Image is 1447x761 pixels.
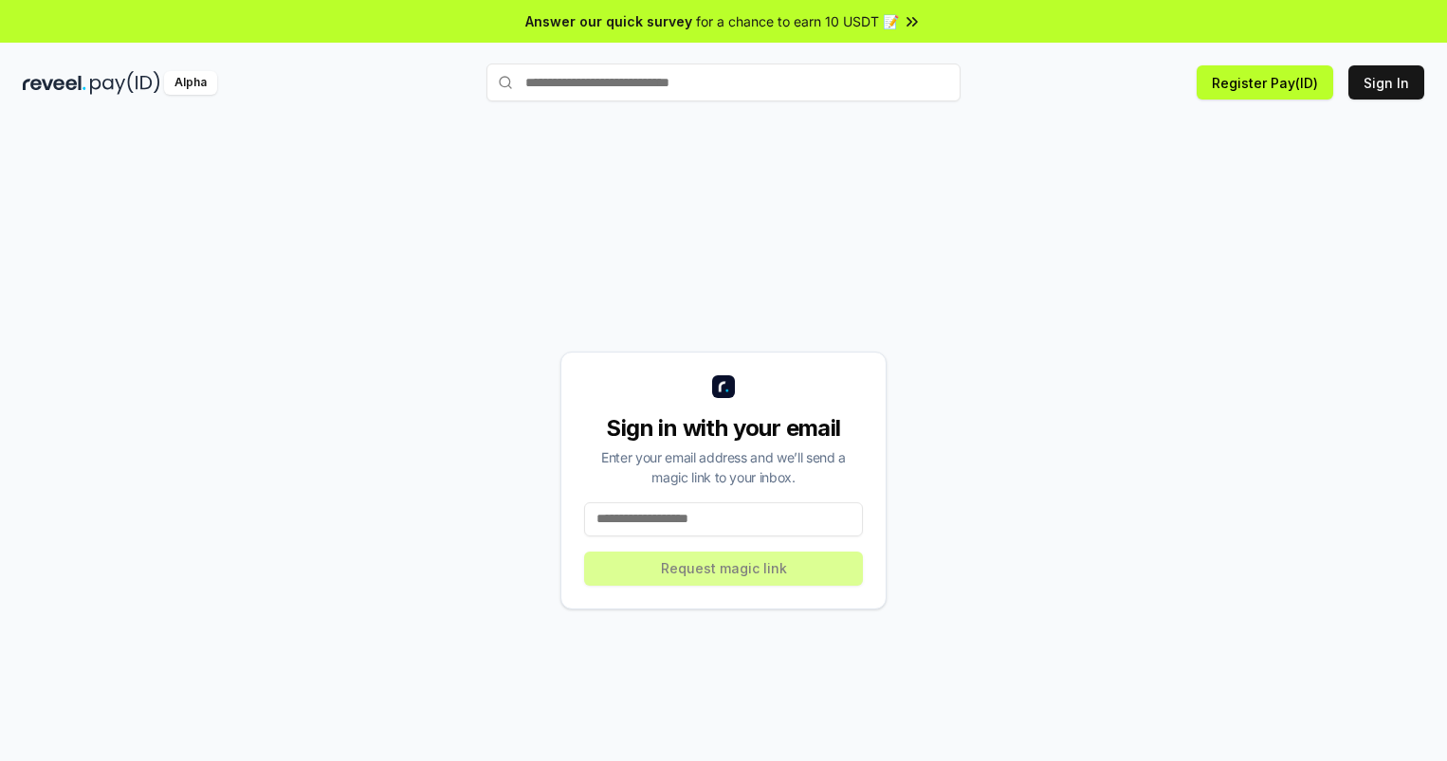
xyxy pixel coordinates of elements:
button: Register Pay(ID) [1197,65,1333,100]
button: Sign In [1348,65,1424,100]
div: Sign in with your email [584,413,863,444]
img: reveel_dark [23,71,86,95]
span: for a chance to earn 10 USDT 📝 [696,11,899,31]
div: Alpha [164,71,217,95]
span: Answer our quick survey [525,11,692,31]
img: logo_small [712,375,735,398]
div: Enter your email address and we’ll send a magic link to your inbox. [584,447,863,487]
img: pay_id [90,71,160,95]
